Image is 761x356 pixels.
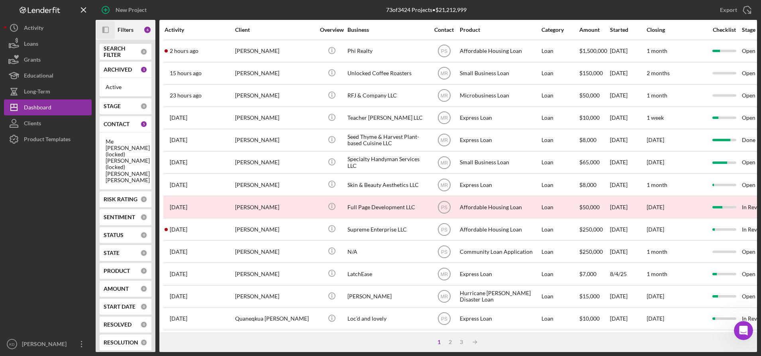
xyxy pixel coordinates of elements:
div: [PERSON_NAME] [235,219,315,240]
div: 1 [433,339,445,345]
time: 1 month [647,92,667,99]
div: Loan [541,331,579,352]
div: Loan [541,286,579,307]
button: Send a message… [137,257,149,270]
div: [DATE] [610,196,646,218]
div: [PERSON_NAME] [235,263,315,284]
div: 0 [140,321,147,328]
div: Quaneqkua [PERSON_NAME] [235,308,315,329]
img: Profile image for Christina [23,4,35,17]
div: [PERSON_NAME] [235,331,315,352]
div: 6 [143,26,151,34]
time: 2025-08-07 15:17 [170,182,187,188]
text: KD [9,342,14,346]
time: [DATE] [647,136,664,143]
div: [PERSON_NAME] [235,286,315,307]
text: PS [441,204,447,210]
b: STATUS [104,232,124,238]
div: Grants [24,52,41,70]
a: Clients [4,115,92,131]
div: [PERSON_NAME] [106,177,145,183]
b: SEARCH FILTER [104,45,140,58]
div: Activity [24,20,43,38]
text: MR [440,160,448,165]
div: $500,000 [579,331,609,352]
div: [DATE] [610,286,646,307]
div: $8,000 [579,174,609,195]
time: 1 month [647,181,667,188]
div: 1 [140,66,147,73]
div: Community Loan Application [460,241,539,262]
div: Educational [24,68,53,86]
time: 2025-08-04 22:51 [170,271,187,277]
time: 2 months [647,70,670,76]
div: $50,000 [579,196,609,218]
button: Home [139,3,154,18]
time: [DATE] [647,315,664,322]
div: Express Loan [460,107,539,128]
div: [PERSON_NAME] [235,85,315,106]
div: [PERSON_NAME] [106,171,145,177]
button: Product Templates [4,131,92,147]
div: 0 [140,48,147,55]
div: $7,000 [579,263,609,284]
time: 2025-08-08 21:34 [170,137,187,143]
div: Christina says… [6,112,153,194]
div: Dashboard [24,99,51,117]
button: New Project [96,2,155,18]
button: KD[PERSON_NAME] [4,336,92,352]
div: [PERSON_NAME] [235,41,315,62]
div: [DATE] [610,107,646,128]
div: Full Page Development LLC [347,196,427,218]
time: 1 month [647,47,667,54]
text: MR [440,115,448,121]
time: 2025-08-04 22:35 [170,293,187,300]
a: Long-Term [4,84,92,99]
button: Loans [4,36,92,52]
div: Small Business Loan [460,63,539,84]
div: [PERSON_NAME] [235,130,315,151]
time: 2025-08-07 17:33 [170,159,187,165]
text: PS [441,49,447,54]
div: I see. Yes, I worked with [PERSON_NAME] about Phi Realty and it has been fixed now. Thank you for... [6,112,131,188]
div: Loan [541,85,579,106]
time: [DATE] [647,204,664,210]
div: Closing [647,27,706,33]
textarea: Message… [7,244,153,257]
b: STAGE [104,103,121,109]
div: N/A [347,241,427,262]
time: 2025-08-05 02:39 [170,249,187,255]
button: Dashboard [4,99,92,115]
b: PRODUCT [104,268,130,274]
div: 0 [140,196,147,203]
div: Started [610,27,646,33]
div: Teacher [PERSON_NAME] LLC [347,107,427,128]
div: [DATE] [610,174,646,195]
button: Emoji picker [12,261,19,267]
div: [PERSON_NAME] [235,107,315,128]
time: [DATE] [647,226,664,233]
div: Checklist [707,27,741,33]
div: [DATE] [610,85,646,106]
div: 8/4/25 [610,263,646,284]
iframe: Intercom live chat [734,321,753,340]
button: Activity [4,20,92,36]
text: PS [441,249,447,255]
b: AMOUNT [104,286,129,292]
div: [DATE] [610,331,646,352]
b: RESOLUTION [104,339,138,346]
time: 2025-08-12 15:21 [170,48,198,54]
div: Katy says… [6,72,153,112]
div: Loan [541,174,579,195]
div: $8,000 [579,130,609,151]
a: Educational [4,68,92,84]
div: Specialty Handyman Services LLC [347,152,427,173]
div: [DATE] [610,241,646,262]
div: [DATE] [610,219,646,240]
text: MR [440,294,448,300]
time: 2025-08-04 22:16 [170,315,187,322]
text: MR [440,71,448,76]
